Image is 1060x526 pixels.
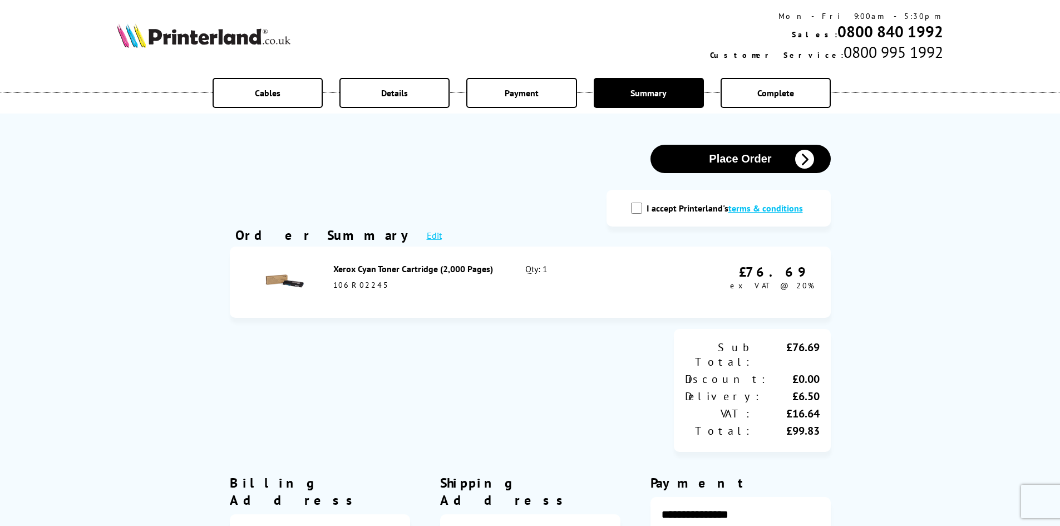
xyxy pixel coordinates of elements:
[235,227,416,244] div: Order Summary
[685,372,768,386] div: Discount:
[265,262,304,301] img: Xerox Cyan Toner Cartridge (2,000 Pages)
[757,87,794,99] span: Complete
[685,340,752,369] div: Sub Total:
[650,145,831,173] button: Place Order
[844,42,943,62] span: 0800 995 1992
[427,230,442,241] a: Edit
[117,23,290,48] img: Printerland Logo
[710,11,943,21] div: Mon - Fri 9:00am - 5:30pm
[333,280,501,290] div: 106R02245
[230,474,410,509] div: Billing Address
[333,263,501,274] div: Xerox Cyan Toner Cartridge (2,000 Pages)
[630,87,667,99] span: Summary
[792,30,837,40] span: Sales:
[440,474,620,509] div: Shipping Address
[685,424,752,438] div: Total:
[768,372,820,386] div: £0.00
[381,87,408,99] span: Details
[525,263,640,301] div: Qty: 1
[255,87,280,99] span: Cables
[752,406,820,421] div: £16.64
[685,406,752,421] div: VAT:
[650,474,831,491] div: Payment
[728,203,803,214] a: modal_tc
[837,21,943,42] a: 0800 840 1992
[685,389,762,404] div: Delivery:
[752,424,820,438] div: £99.83
[710,50,844,60] span: Customer Service:
[647,203,808,214] label: I accept Printerland's
[730,263,814,281] div: £76.69
[762,389,820,404] div: £6.50
[752,340,820,369] div: £76.69
[730,281,814,291] span: ex VAT @ 20%
[505,87,539,99] span: Payment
